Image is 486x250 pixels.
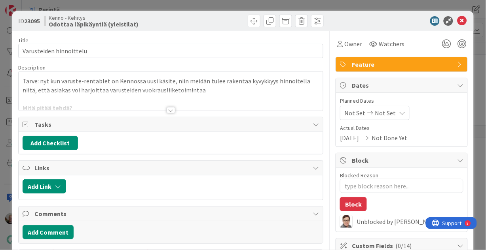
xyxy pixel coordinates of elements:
div: Unblocked by [PERSON_NAME] [357,218,463,225]
img: SM [340,215,353,228]
span: Watchers [379,39,404,49]
span: ID [18,16,40,26]
button: Block [340,197,367,211]
span: Comments [34,209,309,218]
div: 5 [41,3,43,9]
span: Not Set [375,108,396,118]
button: Add Link [23,179,66,194]
span: Dates [352,81,453,90]
input: type card name here... [18,44,324,58]
span: Block [352,156,453,165]
span: Not Set [344,108,365,118]
span: Owner [344,39,362,49]
p: Tarve: nyt kun varuste-rentablet on Kennossa uusi käsite, niin meidän tulee rakentaa kyvykkyys hi... [23,77,319,94]
span: Description [18,64,46,71]
span: Links [34,163,309,173]
b: Odottaa läpikäyntiä (yleistilat) [49,21,139,27]
span: Feature [352,60,453,69]
span: Actual Dates [340,124,463,132]
b: 23095 [24,17,40,25]
label: Title [18,37,28,44]
label: Blocked Reason [340,172,378,179]
span: Tasks [34,120,309,129]
span: ( 0/14 ) [395,242,412,250]
span: Planned Dates [340,97,463,105]
button: Add Checklist [23,136,78,150]
span: Not Done Yet [372,133,407,143]
span: Kenno - Kehitys [49,15,139,21]
button: Add Comment [23,225,74,239]
span: [DATE] [340,133,359,143]
span: Support [17,1,36,11]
